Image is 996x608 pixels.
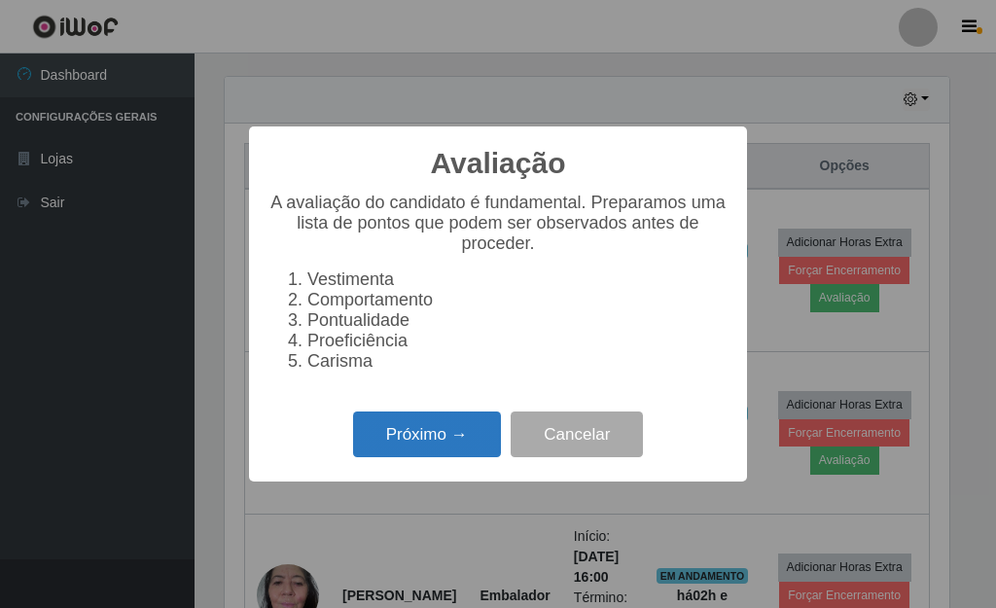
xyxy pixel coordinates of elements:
li: Proeficiência [307,331,728,351]
p: A avaliação do candidato é fundamental. Preparamos uma lista de pontos que podem ser observados a... [268,193,728,254]
li: Carisma [307,351,728,372]
h2: Avaliação [431,146,566,181]
button: Próximo → [353,411,501,457]
li: Vestimenta [307,269,728,290]
li: Pontualidade [307,310,728,331]
button: Cancelar [511,411,643,457]
li: Comportamento [307,290,728,310]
